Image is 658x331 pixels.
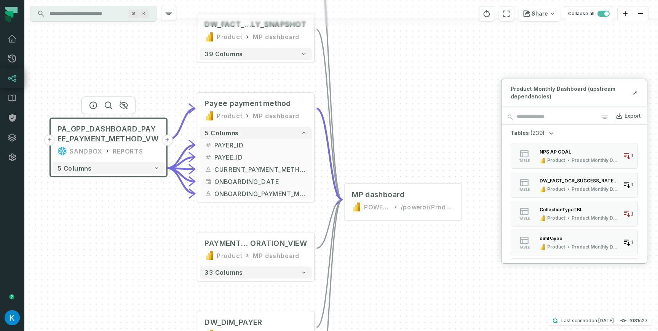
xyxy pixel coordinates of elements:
div: DW_FACT_PAYER_MONTHLY_SNAPSHOT [204,20,307,30]
span: 5 columns [57,165,91,172]
span: LY_SNAPSHOT [251,20,307,30]
span: Press ⌘ + K to focus the search bar [129,10,139,18]
span: ONBOARDING_DATE [214,177,307,186]
div: CollectionTypeTBL [540,207,583,212]
span: Press ⌘ + K to focus the search bar [139,10,149,18]
g: Edge from 8d575cc922a2f6cb422b1b1117e59cb9 to aa906a06b57bfa945685e229b014fd6c [316,30,342,200]
div: Product [547,157,565,163]
button: ONBOARDING_DATE [200,175,312,187]
span: Tables [511,129,529,137]
div: Product [217,111,242,121]
span: ONBOARDING_PAYMENT_METHOD [214,189,307,198]
button: zoom out [633,6,648,21]
div: Product Monthly Dashboard (DS) [572,244,620,250]
span: PA_GPP_DASHBOARD_PAYEE_PAYMENT_METHOD_VW [57,124,160,144]
p: Last scanned [561,317,614,325]
div: MP dashboard [253,32,300,42]
button: tableProductProduct Monthly Dashboard (DS)1 [511,143,638,169]
div: Product [547,215,565,221]
span: integer [204,154,212,161]
span: table [519,217,530,220]
span: PAYMENT_EXPL [204,239,250,249]
span: ORATION_VIEW [250,239,307,249]
div: Export [624,112,641,119]
span: 1 [631,153,633,159]
button: tableProductProduct Monthly Dashboard (DS)1 [511,172,638,198]
span: 1 [631,239,633,245]
button: Tables(239) [511,129,555,137]
div: dimPayee [540,236,562,241]
span: table [519,188,530,192]
div: Product [217,251,242,261]
div: NPS AP GOAL [540,149,571,155]
a: Export [609,111,641,124]
button: tableProductProduct Monthly Dashboard (DS)1 [511,201,638,226]
div: DW_FACT_OCR_SUCCESS_RATE_AGG_VW [540,178,620,184]
div: Product [217,32,242,42]
g: Edge from aea204c85a6a05477dee240506e49235 to 4d2c062b2ceae742530771dec9964e66 [167,168,195,193]
button: tableProductProduct Monthly Dashboard (DS)1 [511,258,638,284]
button: tableProductProduct Monthly Dashboard (DS)1 [511,230,638,255]
div: Product Monthly Dashboard (DS) [572,215,620,221]
button: PAYEE_ID [200,151,312,163]
button: + [44,135,55,146]
span: 39 columns [204,50,243,57]
button: Collapse all [565,6,613,21]
div: MP dashboard [352,190,405,200]
span: Payee payment method [204,99,291,109]
button: Share [519,6,560,21]
div: PAYMENT_EXPLORATION_VIEW [204,239,307,249]
g: Edge from aea204c85a6a05477dee240506e49235 to 4d2c062b2ceae742530771dec9964e66 [169,109,195,139]
relative-time: Jan 1, 2025, 6:56 PM GMT+2 [591,318,614,323]
div: REPORTS [113,146,143,156]
span: PAYEE_ID [214,152,307,162]
span: 33 columns [204,269,243,276]
button: PAYER_ID [200,139,312,151]
span: 1 [631,182,633,188]
span: DW_FACT_PAYER_MONTH [204,20,251,30]
div: Product [547,244,565,250]
div: MP dashboard [253,111,300,121]
button: ONBOARDING_PAYMENT_METHOD [200,187,312,200]
div: DW_DIM_PAYER [204,317,262,327]
span: timestamp [204,178,212,185]
span: table [519,245,530,249]
img: avatar of Kosta Shougaev [5,310,20,325]
button: + [162,135,173,146]
button: CURRENT_PAYMENT_METHOD [200,163,312,175]
span: 1 [631,211,633,217]
g: Edge from aea204c85a6a05477dee240506e49235 to 4d2c062b2ceae742530771dec9964e66 [167,168,195,181]
g: Edge from aea204c85a6a05477dee240506e49235 to 4d2c062b2ceae742530771dec9964e66 [167,145,195,168]
span: Product Monthly Dashboard (upstream dependencies) [511,85,632,100]
span: integer [204,141,212,149]
div: Product Monthly Dashboard (DS) [572,157,620,163]
div: Tooltip anchor [8,293,15,300]
span: PAYER_ID [214,141,307,150]
div: SANDBOX [70,146,102,156]
g: Edge from 4d2c062b2ceae742530771dec9964e66 to aa906a06b57bfa945685e229b014fd6c [316,109,342,200]
button: Last scanned[DATE] 6:56:27 PMf031c27 [548,316,652,325]
span: string [204,166,212,173]
span: (239) [530,129,545,137]
g: Edge from aea204c85a6a05477dee240506e49235 to 4d2c062b2ceae742530771dec9964e66 [167,168,195,169]
span: table [519,159,530,163]
span: string [204,190,212,197]
div: Product Monthly Dashboard (DS) [572,186,620,192]
div: /powerbi/Product Analytics [401,202,454,212]
div: MP dashboard [253,251,300,261]
div: Product [547,186,565,192]
div: POWER BI [364,202,391,212]
g: Edge from aea204c85a6a05477dee240506e49235 to 4d2c062b2ceae742530771dec9964e66 [167,157,195,168]
span: CURRENT_PAYMENT_METHOD [214,165,307,174]
button: zoom in [618,6,633,21]
span: 5 columns [204,129,238,136]
h4: f031c27 [629,318,648,323]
